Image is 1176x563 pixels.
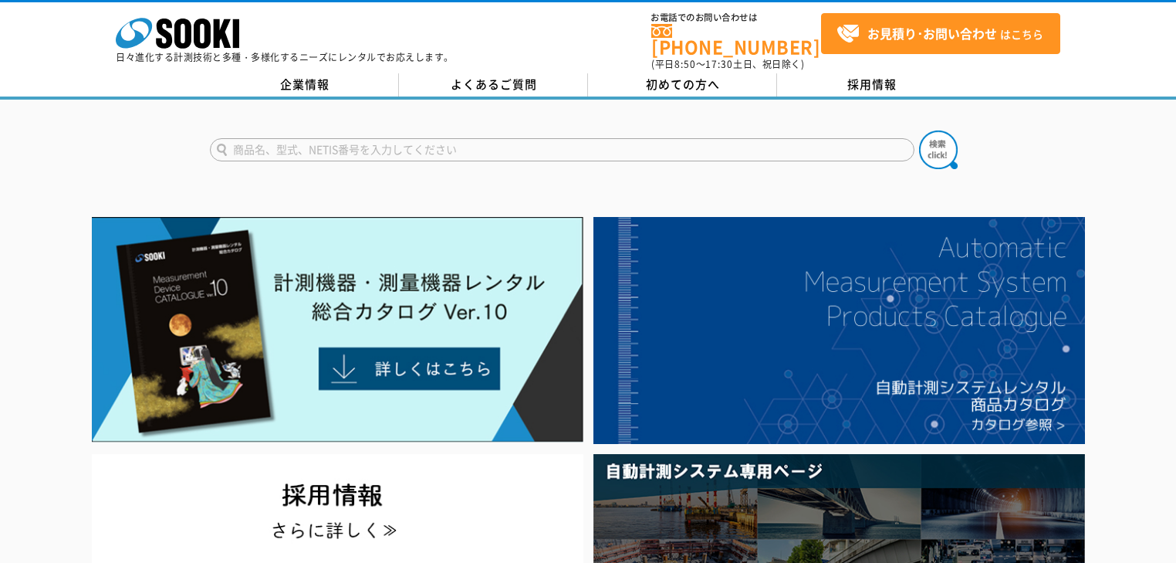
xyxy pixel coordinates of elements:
[588,73,777,97] a: 初めての方へ
[399,73,588,97] a: よくあるご質問
[836,22,1043,46] span: はこちら
[210,138,914,161] input: 商品名、型式、NETIS番号を入力してください
[705,57,733,71] span: 17:30
[651,57,804,71] span: (平日 ～ 土日、祝日除く)
[651,24,821,56] a: [PHONE_NUMBER]
[867,24,997,42] strong: お見積り･お問い合わせ
[674,57,696,71] span: 8:50
[92,217,583,443] img: Catalog Ver10
[646,76,720,93] span: 初めての方へ
[919,131,958,169] img: btn_search.png
[651,13,821,22] span: お電話でのお問い合わせは
[821,13,1060,54] a: お見積り･お問い合わせはこちら
[777,73,966,97] a: 採用情報
[593,217,1085,444] img: 自動計測システムカタログ
[116,53,454,62] p: 日々進化する計測技術と多種・多様化するニーズにレンタルでお応えします。
[210,73,399,97] a: 企業情報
